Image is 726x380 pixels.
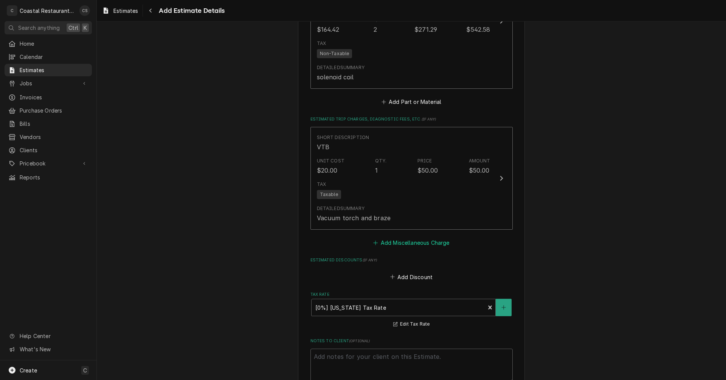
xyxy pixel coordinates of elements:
[375,158,387,164] div: Qty.
[5,157,92,170] a: Go to Pricebook
[20,146,88,154] span: Clients
[501,305,506,310] svg: Create New Tax
[417,166,438,175] div: $50.00
[310,338,513,344] label: Notes to Client
[68,24,78,32] span: Ctrl
[310,257,513,282] div: Estimated Discounts
[20,120,88,128] span: Bills
[79,5,90,16] div: Chris Sockriter's Avatar
[5,343,92,355] a: Go to What's New
[317,25,340,34] div: $164.42
[5,21,92,34] button: Search anythingCtrlK
[5,51,92,63] a: Calendar
[374,25,377,34] div: 2
[5,37,92,50] a: Home
[5,91,92,103] a: Invoices
[375,166,378,175] div: 1
[317,205,365,212] div: Detailed Summary
[144,5,157,17] button: Navigate back
[310,116,513,122] label: Estimated Trip Charges, Diagnostic Fees, etc.
[422,117,436,121] span: ( if any )
[317,134,369,141] div: Short Description
[79,5,90,16] div: CS
[363,258,377,262] span: ( if any )
[469,166,490,175] div: $50.00
[157,6,225,16] span: Add Estimate Details
[496,299,512,316] button: Create New Tax
[83,366,87,374] span: C
[84,24,87,32] span: K
[466,25,490,34] div: $542.58
[317,213,391,222] div: Vacuum torch and braze
[5,104,92,117] a: Purchase Orders
[417,158,432,164] div: Price
[5,117,92,130] a: Bills
[317,142,329,151] div: VTB
[5,171,92,184] a: Reports
[5,64,92,76] a: Estimates
[20,133,88,141] span: Vendors
[317,73,354,82] div: solenoid coil
[7,5,17,16] div: C
[20,345,87,353] span: What's New
[20,79,77,87] span: Jobs
[20,159,77,167] span: Pricebook
[317,40,326,47] div: Tax
[310,127,513,230] button: Update Line Item
[20,367,37,374] span: Create
[20,53,88,61] span: Calendar
[310,292,513,298] label: Tax Rate
[380,97,442,107] button: Add Part or Material
[414,25,437,34] div: $271.29
[317,181,326,188] div: Tax
[372,238,451,248] button: Add Miscellaneous Charge
[5,131,92,143] a: Vendors
[20,173,88,181] span: Reports
[317,158,344,164] div: Unit Cost
[317,166,338,175] div: $20.00
[20,332,87,340] span: Help Center
[113,7,138,15] span: Estimates
[392,320,431,329] button: Edit Tax Rate
[20,93,88,101] span: Invoices
[317,49,352,58] span: Non-Taxable
[310,292,513,329] div: Tax Rate
[20,7,75,15] div: Coastal Restaurant Repair
[469,158,490,164] div: Amount
[317,190,341,199] span: Taxable
[18,24,60,32] span: Search anything
[349,339,370,343] span: ( optional )
[5,330,92,342] a: Go to Help Center
[389,272,434,282] button: Add Discount
[5,77,92,90] a: Go to Jobs
[20,107,88,114] span: Purchase Orders
[20,66,88,74] span: Estimates
[310,116,513,248] div: Estimated Trip Charges, Diagnostic Fees, etc.
[20,40,88,48] span: Home
[99,5,141,17] a: Estimates
[5,144,92,156] a: Clients
[317,64,365,71] div: Detailed Summary
[310,257,513,263] label: Estimated Discounts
